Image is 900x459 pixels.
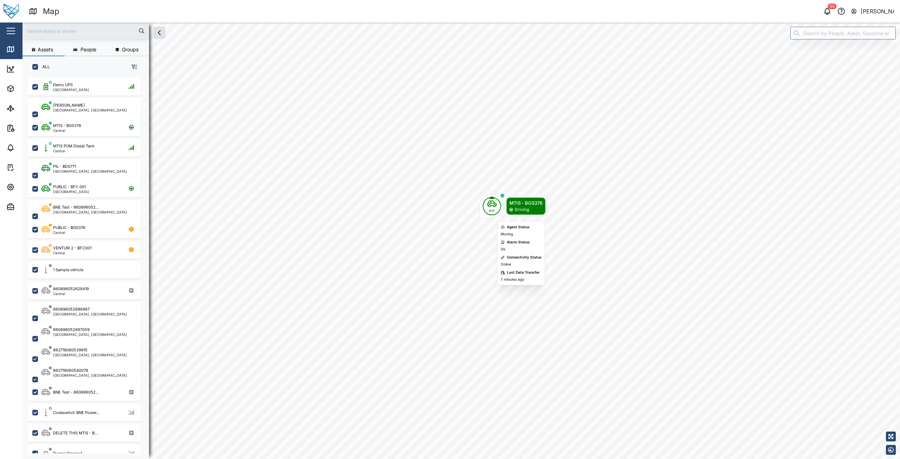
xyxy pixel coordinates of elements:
div: Dashboard [18,65,50,73]
div: Driving [515,206,529,213]
div: Codeswitch BNE Power... [53,410,99,416]
div: grid [28,75,149,453]
div: Central [53,231,85,234]
div: 860896052697059 [53,327,90,333]
div: Ok [501,247,505,252]
div: [PERSON_NAME] [53,102,85,108]
div: 860896052628419 [53,286,89,292]
div: Map [43,5,59,18]
div: 50 [828,4,837,9]
div: Map marker [480,194,546,218]
div: [GEOGRAPHIC_DATA], [GEOGRAPHIC_DATA] [53,374,127,377]
div: [GEOGRAPHIC_DATA], [GEOGRAPHIC_DATA] [53,333,127,336]
div: Tasks [18,164,38,171]
div: 863719060540078 [53,368,88,374]
div: MTIS - BGS376 [53,123,81,129]
div: Alarm Status [507,240,530,245]
input: Search by People, Asset, Geozone or Place [790,27,896,39]
label: ALL [38,64,50,70]
div: Duress Device 1 [53,451,82,457]
div: Map [18,45,34,53]
div: PUBLIC - BGS376 [53,225,85,231]
div: [GEOGRAPHIC_DATA], [GEOGRAPHIC_DATA] [53,170,127,173]
div: MTIS - BGS376 [509,199,542,206]
div: 7 minutes ago [501,277,524,282]
div: PUBLIC - BFC 001 [53,184,86,190]
div: [GEOGRAPHIC_DATA], [GEOGRAPHIC_DATA] [53,312,127,316]
canvas: Map [22,23,900,459]
input: Search assets or drivers [27,26,145,36]
div: Admin [18,203,39,211]
div: Reports [18,124,42,132]
span: Assets [38,47,53,52]
div: [PERSON_NAME] [861,7,894,16]
span: People [81,47,96,52]
div: Central [53,149,95,153]
div: DELETE THIS MTIS - B... [53,430,98,436]
div: Moving [501,231,513,237]
div: VENTURI 2 - BFC001 [53,245,91,251]
div: 863719060539815 [53,347,88,353]
div: MTIS POM Diesel Tank [53,143,95,149]
div: Demo UPS [53,82,73,88]
div: Central [53,292,89,295]
div: Sites [18,104,35,112]
div: BNE Test - 860896052... [53,204,99,210]
div: [GEOGRAPHIC_DATA], [GEOGRAPHIC_DATA] [53,108,127,112]
div: N 0° [487,209,497,213]
div: 860896052696887 [53,306,90,312]
div: Central [53,129,81,132]
div: [GEOGRAPHIC_DATA] [53,88,89,91]
div: Assets [18,85,40,93]
div: [GEOGRAPHIC_DATA], [GEOGRAPHIC_DATA] [53,353,127,357]
div: Agent Status [507,224,530,230]
span: Groups [122,47,139,52]
div: Alarms [18,144,40,152]
div: Settings [18,183,43,191]
div: Connectivity Status [507,255,542,260]
div: BNE Test - 860896052... [53,389,99,395]
div: Online [501,262,511,267]
div: [GEOGRAPHIC_DATA], [GEOGRAPHIC_DATA] [53,210,127,214]
div: PIL - BDS771 [53,164,76,170]
div: Central [53,251,91,255]
div: [GEOGRAPHIC_DATA] [53,190,89,193]
button: [PERSON_NAME] [850,6,894,16]
div: Last Data Transfer [507,270,540,275]
div: 1 Sample vehicle [53,267,83,273]
img: Main Logo [4,4,19,19]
